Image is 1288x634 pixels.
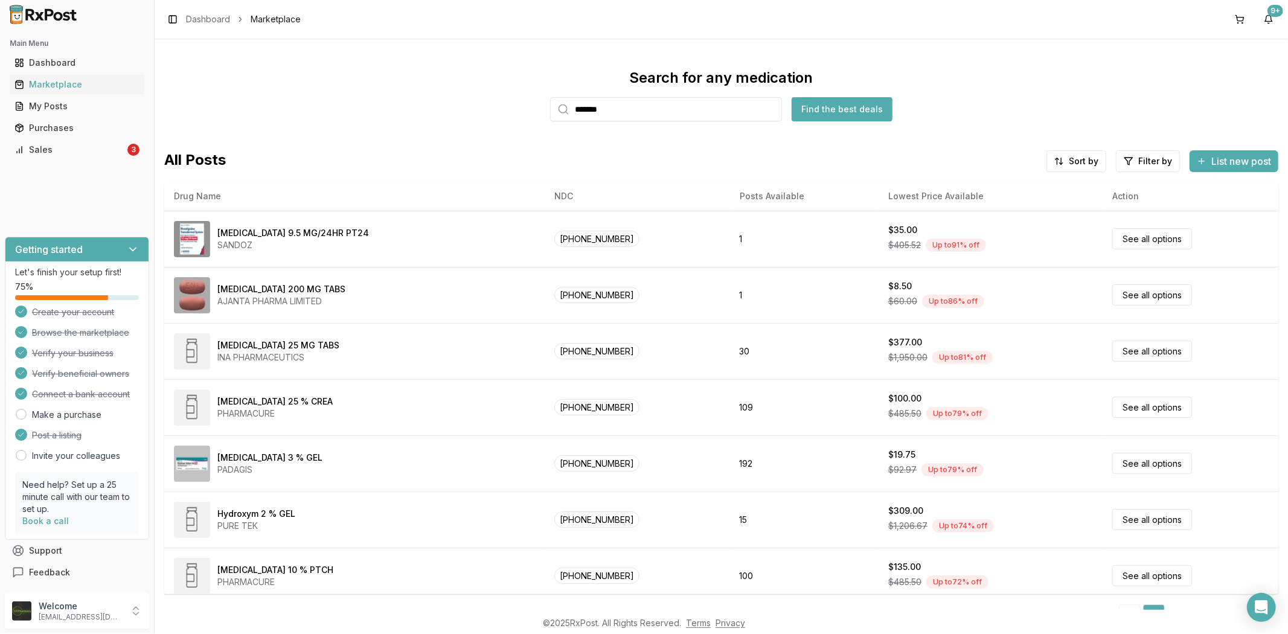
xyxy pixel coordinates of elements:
th: Posts Available [730,182,879,211]
span: $60.00 [888,295,917,307]
div: PHARMACURE [217,408,333,420]
span: Create your account [32,306,114,318]
span: $485.50 [888,576,921,588]
td: 192 [730,435,879,492]
div: Hydroxym 2 % GEL [217,508,295,520]
button: Sales3 [5,140,149,159]
div: Up to 81 % off [932,351,993,364]
button: My Posts [5,97,149,116]
span: Browse the marketplace [32,327,129,339]
div: SANDOZ [217,239,369,251]
div: Up to 79 % off [926,407,988,420]
h3: Getting started [15,242,83,257]
img: Methyl Salicylate 10 % PTCH [174,558,210,594]
div: PADAGIS [217,464,322,476]
h2: Main Menu [10,39,144,48]
div: INA PHARMACEUTICS [217,351,339,363]
a: Sales3 [10,139,144,161]
div: Open Intercom Messenger [1247,593,1276,622]
div: $377.00 [888,336,922,348]
span: Verify your business [32,347,114,359]
span: [PHONE_NUMBER] [554,399,639,415]
div: My Posts [14,100,139,112]
a: See all options [1112,509,1192,530]
span: $1,206.67 [888,520,928,532]
a: See all options [1112,341,1192,362]
span: $92.97 [888,464,917,476]
a: Invite your colleagues [32,450,120,462]
button: Find the best deals [792,97,892,121]
div: Showing 1 to 15 of 245 entries [179,609,287,621]
a: See all options [1112,228,1192,249]
nav: pagination [1119,604,1264,626]
span: [PHONE_NUMBER] [554,568,639,584]
p: Need help? Set up a 25 minute call with our team to set up. [22,479,132,515]
div: [MEDICAL_DATA] 10 % PTCH [217,564,333,576]
div: [MEDICAL_DATA] 25 MG TABS [217,339,339,351]
div: $309.00 [888,505,923,517]
span: $485.50 [888,408,921,420]
span: 75 % [15,281,33,293]
th: NDC [545,182,730,211]
a: List new post [1190,156,1278,168]
span: [PHONE_NUMBER] [554,511,639,528]
div: [MEDICAL_DATA] 200 MG TABS [217,283,345,295]
button: Filter by [1116,150,1180,172]
span: Connect a bank account [32,388,130,400]
div: Up to 86 % off [922,295,984,308]
span: $405.52 [888,239,921,251]
span: Sort by [1069,155,1098,167]
div: Marketplace [14,78,139,91]
div: [MEDICAL_DATA] 3 % GEL [217,452,322,464]
span: All Posts [164,150,226,172]
td: 30 [730,323,879,379]
a: See all options [1112,397,1192,418]
img: User avatar [12,601,31,621]
a: My Posts [10,95,144,117]
div: PURE TEK [217,520,295,532]
span: [PHONE_NUMBER] [554,455,639,472]
img: Diclofenac Sodium 3 % GEL [174,446,210,482]
div: AJANTA PHARMA LIMITED [217,295,345,307]
div: [MEDICAL_DATA] 9.5 MG/24HR PT24 [217,227,369,239]
div: Search for any medication [630,68,813,88]
div: $8.50 [888,280,912,292]
span: [PHONE_NUMBER] [554,343,639,359]
div: Sales [14,144,125,156]
div: Up to 91 % off [926,239,986,252]
a: Make a purchase [32,409,101,421]
img: Methyl Salicylate 25 % CREA [174,389,210,426]
div: $135.00 [888,561,921,573]
span: List new post [1211,154,1271,168]
span: Verify beneficial owners [32,368,129,380]
td: 1 [730,211,879,267]
img: Diclofenac Potassium 25 MG TABS [174,333,210,370]
a: 2 [1167,604,1189,626]
th: Drug Name [164,182,545,211]
p: Let's finish your setup first! [15,266,139,278]
img: Hydroxym 2 % GEL [174,502,210,538]
a: Privacy [716,618,745,628]
a: See all options [1112,284,1192,306]
div: 9+ [1267,5,1283,17]
p: Welcome [39,600,123,612]
a: Marketplace [10,74,144,95]
td: 109 [730,379,879,435]
div: Dashboard [14,57,139,69]
span: Filter by [1138,155,1172,167]
div: $35.00 [888,224,917,236]
div: PHARMACURE [217,576,333,588]
a: Dashboard [10,52,144,74]
td: 1 [730,267,879,323]
a: Purchases [10,117,144,139]
a: Terms [686,618,711,628]
button: Sort by [1046,150,1106,172]
a: 17 [1216,604,1237,626]
div: Up to 72 % off [926,575,988,589]
th: Lowest Price Available [879,182,1103,211]
span: Feedback [29,566,70,578]
div: Up to 74 % off [932,519,994,533]
div: [MEDICAL_DATA] 25 % CREA [217,395,333,408]
a: See all options [1112,565,1192,586]
a: Book a call [22,516,69,526]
